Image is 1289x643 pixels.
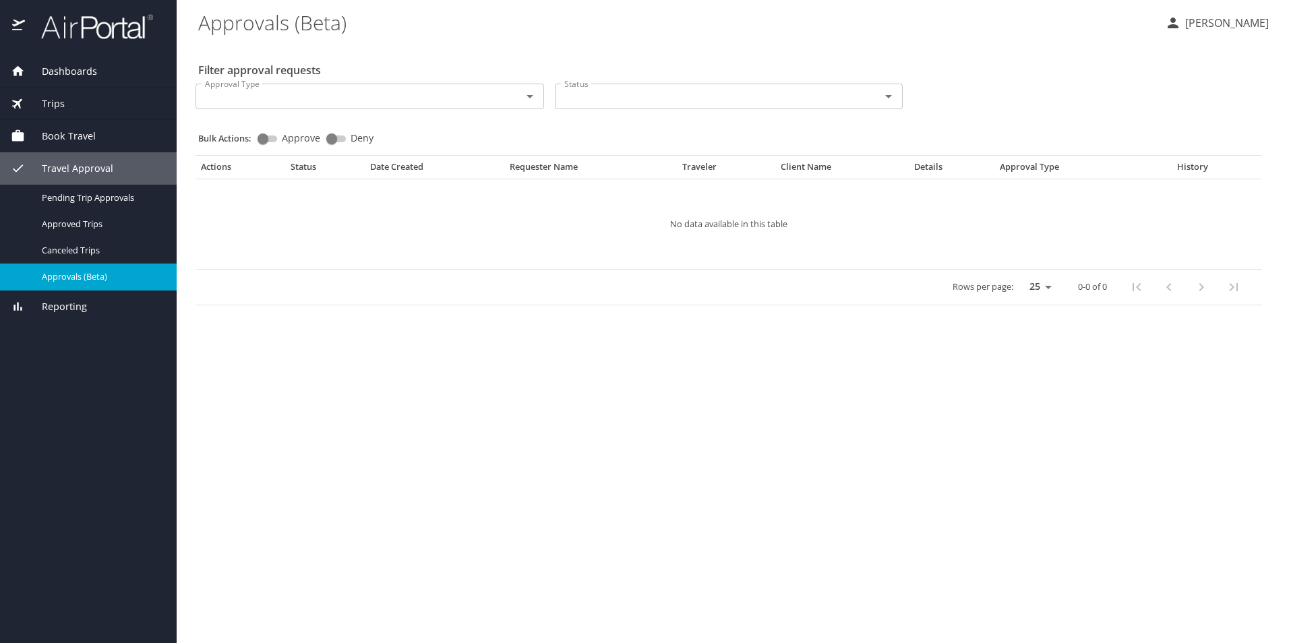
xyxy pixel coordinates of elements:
th: Actions [196,161,285,179]
h2: Filter approval requests [198,59,321,81]
button: Open [520,87,539,106]
p: Bulk Actions: [198,132,262,144]
select: rows per page [1019,277,1056,297]
span: Approvals (Beta) [42,270,160,283]
p: 0-0 of 0 [1078,282,1107,291]
span: Approved Trips [42,218,160,231]
span: Pending Trip Approvals [42,191,160,204]
th: Requester Name [504,161,676,179]
button: [PERSON_NAME] [1160,11,1274,35]
th: History [1147,161,1238,179]
span: Reporting [25,299,87,314]
th: Details [909,161,994,179]
img: icon-airportal.png [12,13,26,40]
button: Open [879,87,898,106]
span: Trips [25,96,65,111]
table: Approval table [196,161,1262,305]
th: Traveler [677,161,775,179]
span: Dashboards [25,64,97,79]
p: No data available in this table [236,220,1222,228]
span: Canceled Trips [42,244,160,257]
h1: Approvals (Beta) [198,1,1154,43]
p: [PERSON_NAME] [1181,15,1269,31]
span: Book Travel [25,129,96,144]
th: Date Created [365,161,504,179]
span: Approve [282,133,320,143]
th: Status [285,161,365,179]
span: Deny [351,133,373,143]
p: Rows per page: [953,282,1013,291]
th: Client Name [775,161,909,179]
span: Travel Approval [25,161,113,176]
th: Approval Type [994,161,1147,179]
img: airportal-logo.png [26,13,153,40]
